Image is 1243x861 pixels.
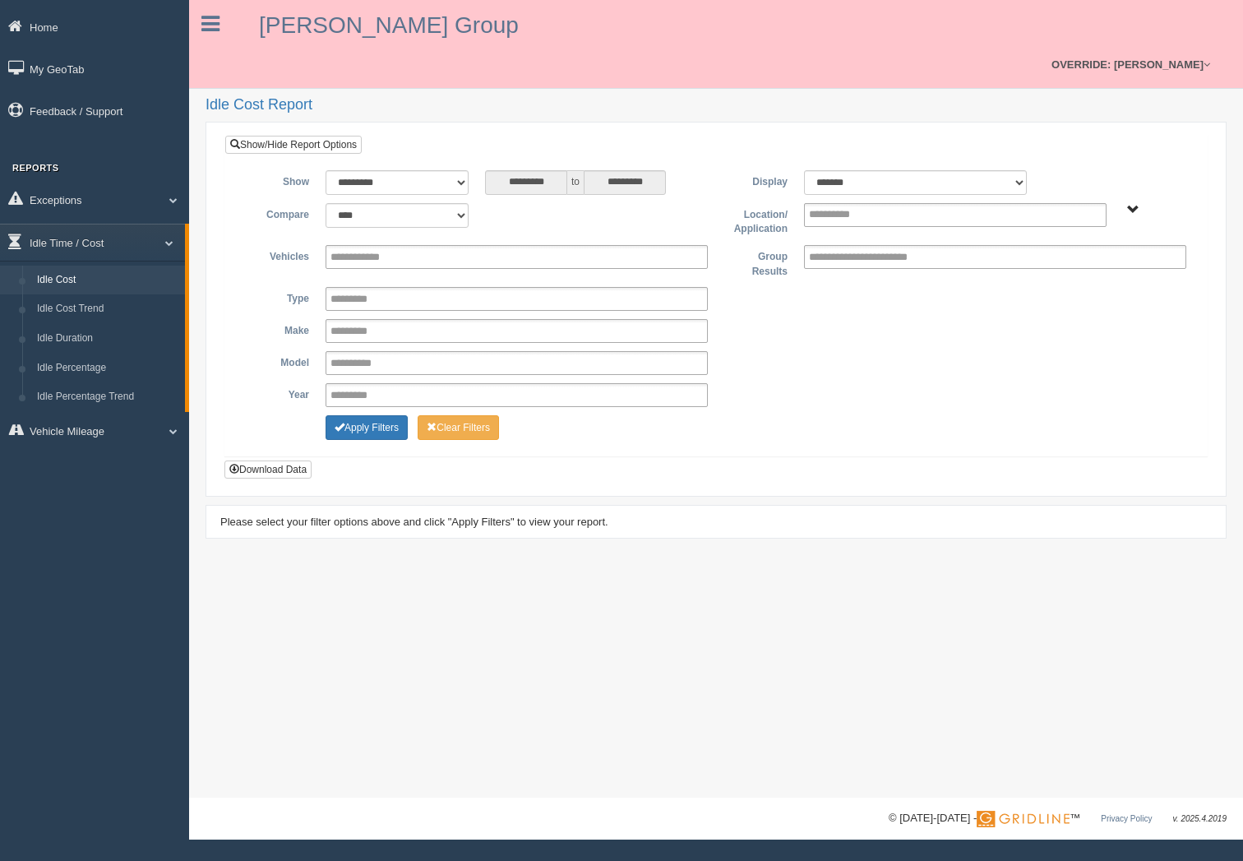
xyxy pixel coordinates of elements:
img: Gridline [977,811,1070,827]
a: Privacy Policy [1101,814,1152,823]
button: Download Data [224,461,312,479]
label: Show [238,170,317,190]
a: [PERSON_NAME] Group [259,12,519,38]
label: Year [238,383,317,403]
label: Compare [238,203,317,223]
a: Idle Cost [30,266,185,295]
label: Vehicles [238,245,317,265]
label: Type [238,287,317,307]
button: Change Filter Options [326,415,408,440]
span: Please select your filter options above and click "Apply Filters" to view your report. [220,516,608,528]
label: Model [238,351,317,371]
a: Idle Cost Trend [30,294,185,324]
button: Change Filter Options [418,415,499,440]
a: Idle Percentage Trend [30,382,185,412]
div: © [DATE]-[DATE] - ™ [889,810,1227,827]
a: OVERRIDE: [PERSON_NAME] [1043,41,1218,88]
span: v. 2025.4.2019 [1173,814,1227,823]
label: Location/ Application [716,203,796,237]
label: Group Results [716,245,796,279]
label: Display [716,170,796,190]
a: Show/Hide Report Options [225,136,362,154]
a: Idle Percentage [30,354,185,383]
a: Idle Duration [30,324,185,354]
span: to [567,170,584,195]
label: Make [238,319,317,339]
